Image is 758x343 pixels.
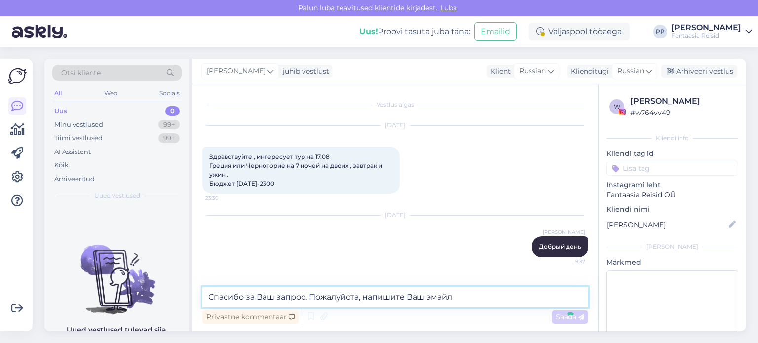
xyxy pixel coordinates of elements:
[671,32,741,39] div: Fantaasia Reisid
[606,180,738,190] p: Instagrami leht
[158,120,180,130] div: 99+
[8,67,27,85] img: Askly Logo
[359,26,470,38] div: Proovi tasuta juba täna:
[606,242,738,251] div: [PERSON_NAME]
[54,120,103,130] div: Minu vestlused
[202,100,588,109] div: Vestlus algas
[202,211,588,220] div: [DATE]
[359,27,378,36] b: Uus!
[209,153,384,187] span: Здравствуйте , интересует тур на 17.08 Греция или Черногорие на 7 ночей на двоих , завтрак и ужин...
[202,121,588,130] div: [DATE]
[54,160,69,170] div: Kõik
[606,257,738,267] p: Märkmed
[606,134,738,143] div: Kliendi info
[158,133,180,143] div: 99+
[54,174,95,184] div: Arhiveeritud
[607,219,727,230] input: Lisa nimi
[279,66,329,76] div: juhib vestlust
[671,24,741,32] div: [PERSON_NAME]
[157,87,182,100] div: Socials
[44,227,189,316] img: No chats
[94,191,140,200] span: Uued vestlused
[606,161,738,176] input: Lisa tag
[102,87,119,100] div: Web
[52,87,64,100] div: All
[661,65,737,78] div: Arhiveeri vestlus
[54,106,67,116] div: Uus
[630,107,735,118] div: # w764vv49
[437,3,460,12] span: Luba
[653,25,667,38] div: PP
[205,194,242,202] span: 23:30
[606,204,738,215] p: Kliendi nimi
[567,66,609,76] div: Klienditugi
[54,133,103,143] div: Tiimi vestlused
[207,66,265,76] span: [PERSON_NAME]
[617,66,644,76] span: Russian
[519,66,546,76] span: Russian
[630,95,735,107] div: [PERSON_NAME]
[529,23,630,40] div: Väljaspool tööaega
[487,66,511,76] div: Klient
[543,229,585,236] span: [PERSON_NAME]
[548,258,585,265] span: 9:37
[671,24,752,39] a: [PERSON_NAME]Fantaasia Reisid
[614,103,620,110] span: w
[606,149,738,159] p: Kliendi tag'id
[474,22,517,41] button: Emailid
[61,68,101,78] span: Otsi kliente
[606,190,738,200] p: Fantaasia Reisid OÜ
[67,325,168,335] p: Uued vestlused tulevad siia.
[165,106,180,116] div: 0
[539,243,581,250] span: Добрый день
[54,147,91,157] div: AI Assistent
